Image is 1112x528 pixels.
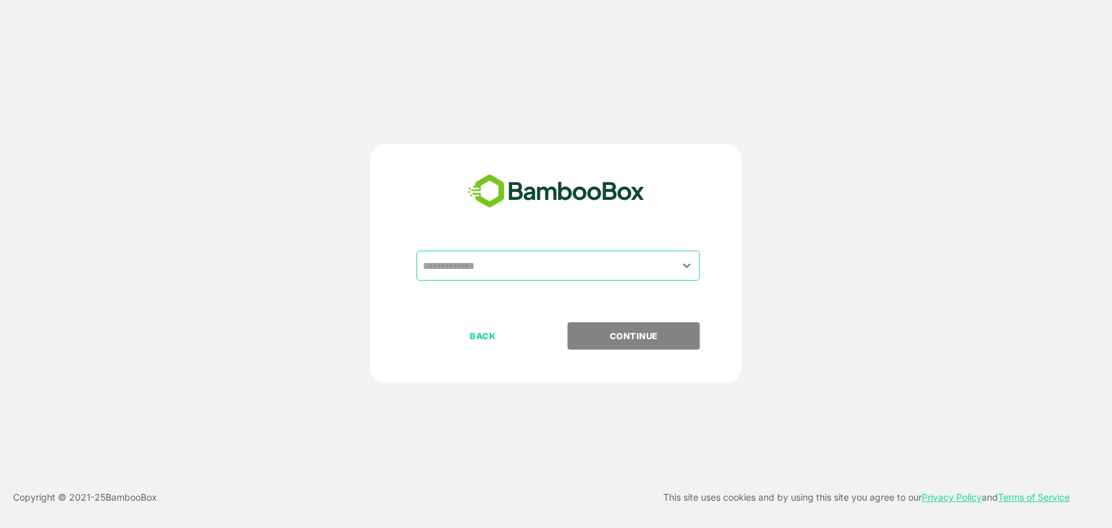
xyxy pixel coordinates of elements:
[416,322,549,350] button: BACK
[567,322,700,350] button: CONTINUE
[663,490,1070,505] p: This site uses cookies and by using this site you agree to our and
[569,329,699,343] p: CONTINUE
[13,490,157,505] p: Copyright © 2021- 25 BambooBox
[922,492,982,503] a: Privacy Policy
[461,170,651,213] img: bamboobox
[998,492,1070,503] a: Terms of Service
[677,257,695,274] button: Open
[418,329,548,343] p: BACK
